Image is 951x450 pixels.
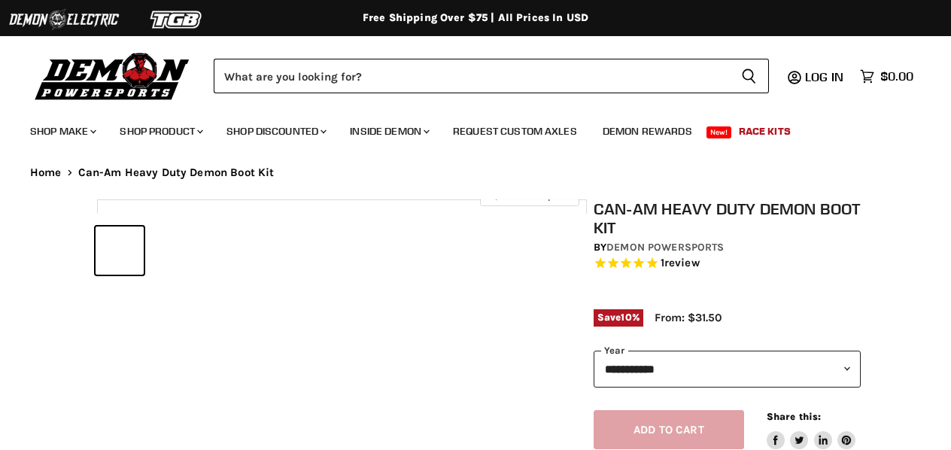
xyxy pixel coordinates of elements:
a: Home [30,166,62,179]
a: Inside Demon [339,116,439,147]
aside: Share this: [767,410,856,450]
span: review [664,257,700,270]
span: $0.00 [880,69,913,84]
img: Demon Electric Logo 2 [8,5,120,34]
a: Log in [798,70,852,84]
select: year [594,351,861,388]
span: Click to expand [488,190,571,201]
span: From: $31.50 [655,311,722,324]
span: Save % [594,309,643,326]
a: Demon Rewards [591,116,703,147]
span: New! [706,126,732,138]
span: Rated 5.0 out of 5 stars 1 reviews [594,256,861,272]
button: IMAGE thumbnail [96,227,144,275]
a: Request Custom Axles [442,116,588,147]
ul: Main menu [19,110,910,147]
span: 10 [621,312,631,323]
button: IMAGE thumbnail [148,227,186,275]
span: 1 reviews [661,257,700,270]
button: IMAGE thumbnail [191,227,254,275]
button: Search [729,59,769,93]
span: Can-Am Heavy Duty Demon Boot Kit [78,166,275,179]
a: Shop Product [108,116,212,147]
img: TGB Logo 2 [120,5,233,34]
h1: Can-Am Heavy Duty Demon Boot Kit [594,199,861,237]
a: Shop Discounted [215,116,336,147]
a: Shop Make [19,116,105,147]
img: Demon Powersports [30,49,195,102]
form: Product [214,59,769,93]
input: Search [214,59,729,93]
a: Demon Powersports [606,241,724,254]
div: by [594,239,861,256]
span: Log in [805,69,843,84]
a: $0.00 [852,65,921,87]
a: Race Kits [728,116,802,147]
span: Share this: [767,411,821,422]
